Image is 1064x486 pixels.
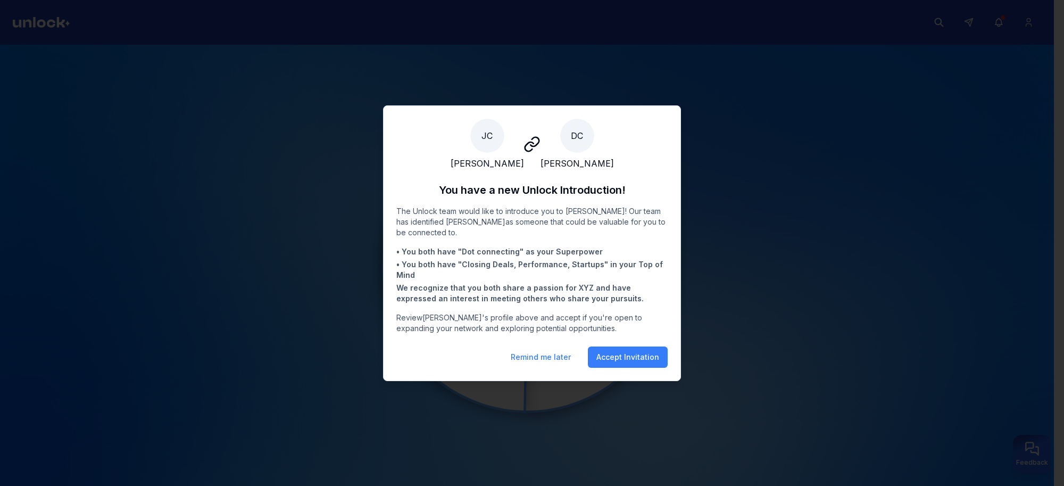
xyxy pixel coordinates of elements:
h2: You have a new Unlock Introduction! [396,183,668,197]
span: DC [560,119,594,153]
li: • You both have " Dot connecting " as your Superpower [396,246,668,257]
button: Accept Invitation [588,347,668,368]
span: [PERSON_NAME] [451,157,524,170]
li: • You both have " Closing Deals, Performance, Startups " in your Top of Mind [396,259,668,281]
li: We recognize that you both share a passion for XYZ and have expressed an interest in meeting othe... [396,283,668,304]
p: Review [PERSON_NAME] 's profile above and accept if you're open to expanding your network and exp... [396,312,668,334]
span: [PERSON_NAME] [541,157,614,170]
p: The Unlock team would like to introduce you to [PERSON_NAME] ! Our team has identified [PERSON_NA... [396,206,668,238]
button: Remind me later [502,347,579,368]
span: JC [470,119,504,153]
